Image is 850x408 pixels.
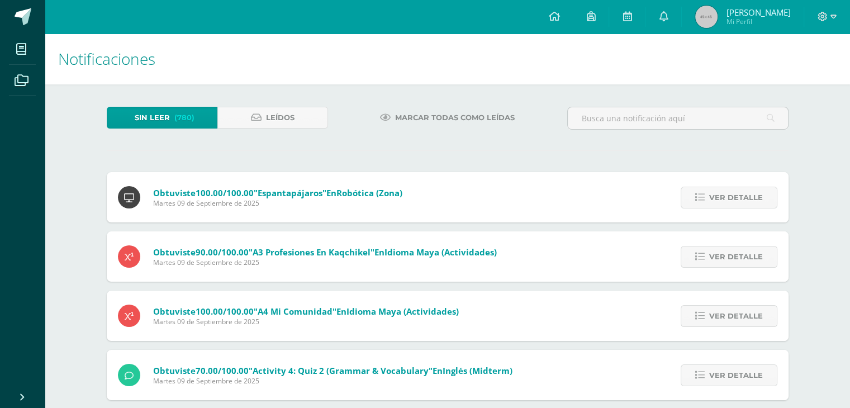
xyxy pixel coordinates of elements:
span: 70.00/100.00 [196,365,249,376]
span: Notificaciones [58,48,155,69]
span: Idioma Maya (Actividades) [346,306,459,317]
a: Sin leer(780) [107,107,217,129]
span: Martes 09 de Septiembre de 2025 [153,198,402,208]
span: 100.00/100.00 [196,187,254,198]
span: Ver detalle [709,365,763,386]
span: Martes 09 de Septiembre de 2025 [153,376,512,386]
span: Martes 09 de Septiembre de 2025 [153,258,497,267]
span: (780) [174,107,194,128]
span: "Activity 4: Quiz 2 (Grammar & Vocabulary" [249,365,433,376]
span: "Espantapájaros" [254,187,326,198]
input: Busca una notificación aquí [568,107,788,129]
img: 45x45 [695,6,718,28]
span: Martes 09 de Septiembre de 2025 [153,317,459,326]
a: Marcar todas como leídas [366,107,529,129]
span: [PERSON_NAME] [726,7,790,18]
span: Leídos [266,107,295,128]
span: 100.00/100.00 [196,306,254,317]
span: Obtuviste en [153,306,459,317]
a: Leídos [217,107,328,129]
span: Marcar todas como leídas [395,107,515,128]
span: Obtuviste en [153,365,512,376]
span: Ver detalle [709,246,763,267]
span: Obtuviste en [153,246,497,258]
span: Obtuviste en [153,187,402,198]
span: Sin leer [135,107,170,128]
span: "A3 Profesiones en kaqchikel" [249,246,374,258]
span: Ver detalle [709,187,763,208]
span: Ver detalle [709,306,763,326]
span: Mi Perfil [726,17,790,26]
span: Inglés (Midterm) [443,365,512,376]
span: Robótica (Zona) [336,187,402,198]
span: Idioma Maya (Actividades) [384,246,497,258]
span: "A4 Mi comunidad" [254,306,336,317]
span: 90.00/100.00 [196,246,249,258]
